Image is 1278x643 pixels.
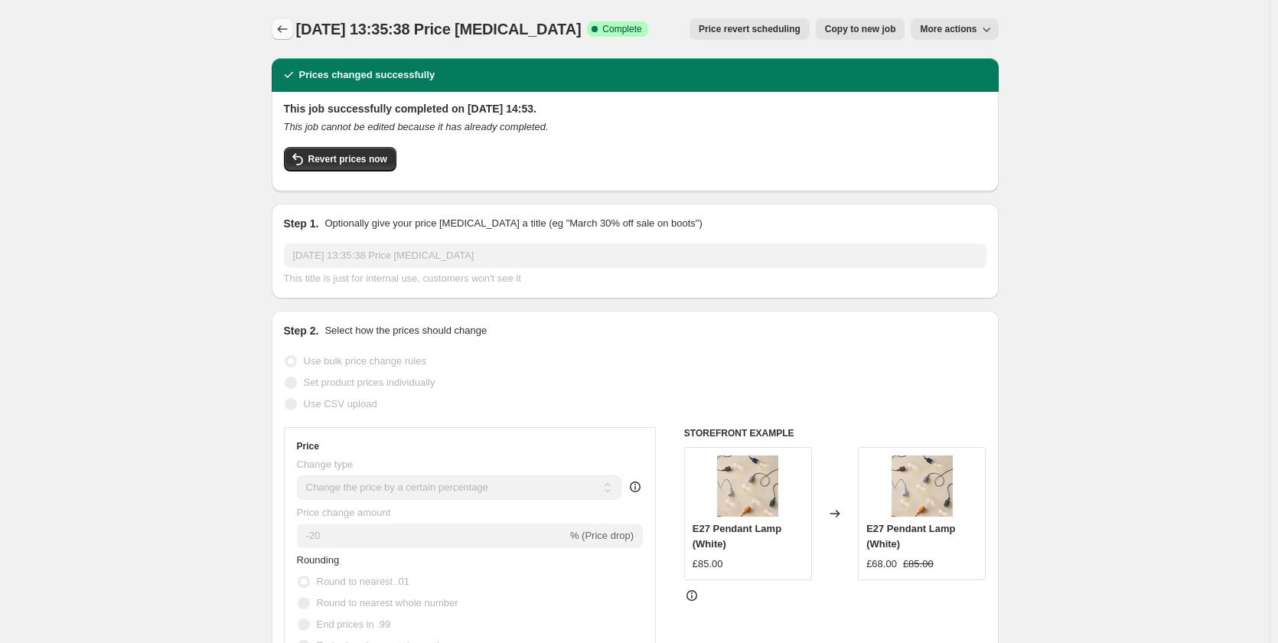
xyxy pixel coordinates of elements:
span: Use bulk price change rules [304,355,426,367]
span: Use CSV upload [304,398,377,410]
p: Select how the prices should change [324,323,487,338]
i: This job cannot be edited because it has already completed. [284,121,549,132]
span: Rounding [297,554,340,566]
div: £68.00 [866,557,897,572]
h2: This job successfully completed on [DATE] 14:53. [284,101,986,116]
input: 30% off holiday sale [284,243,986,268]
span: Change type [297,459,354,470]
span: Round to nearest whole number [317,597,458,609]
span: This title is just for internal use, customers won't see it [284,273,521,284]
button: More actions [911,18,998,40]
input: -15 [297,524,567,548]
span: Complete [602,23,641,35]
h3: Price [297,440,319,452]
span: Round to nearest .01 [317,576,409,587]
h2: Prices changed successfully [299,67,435,83]
div: help [628,479,643,494]
span: Price revert scheduling [699,23,800,35]
p: Optionally give your price [MEDICAL_DATA] a title (eg "March 30% off sale on boots") [324,216,702,231]
span: Revert prices now [308,153,387,165]
span: E27 Pendant Lamp (White) [693,523,781,550]
span: [DATE] 13:35:38 Price [MEDICAL_DATA] [296,21,582,38]
h2: Step 1. [284,216,319,231]
button: Price revert scheduling [690,18,810,40]
h6: STOREFRONT EXAMPLE [684,427,986,439]
button: Revert prices now [284,147,396,171]
span: % (Price drop) [570,530,634,541]
img: E27-concept-group-portrait-Muuto-3757x5000__150_80x.jpg [892,455,953,517]
span: Price change amount [297,507,391,518]
button: Price change jobs [272,18,293,40]
div: £85.00 [693,557,723,572]
h2: Step 2. [284,323,319,338]
span: Copy to new job [825,23,896,35]
span: E27 Pendant Lamp (White) [866,523,955,550]
span: Set product prices individually [304,377,435,388]
span: More actions [920,23,976,35]
img: E27-concept-group-portrait-Muuto-3757x5000__150_80x.jpg [717,455,778,517]
button: Copy to new job [816,18,905,40]
strike: £85.00 [903,557,934,572]
span: End prices in .99 [317,619,391,630]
